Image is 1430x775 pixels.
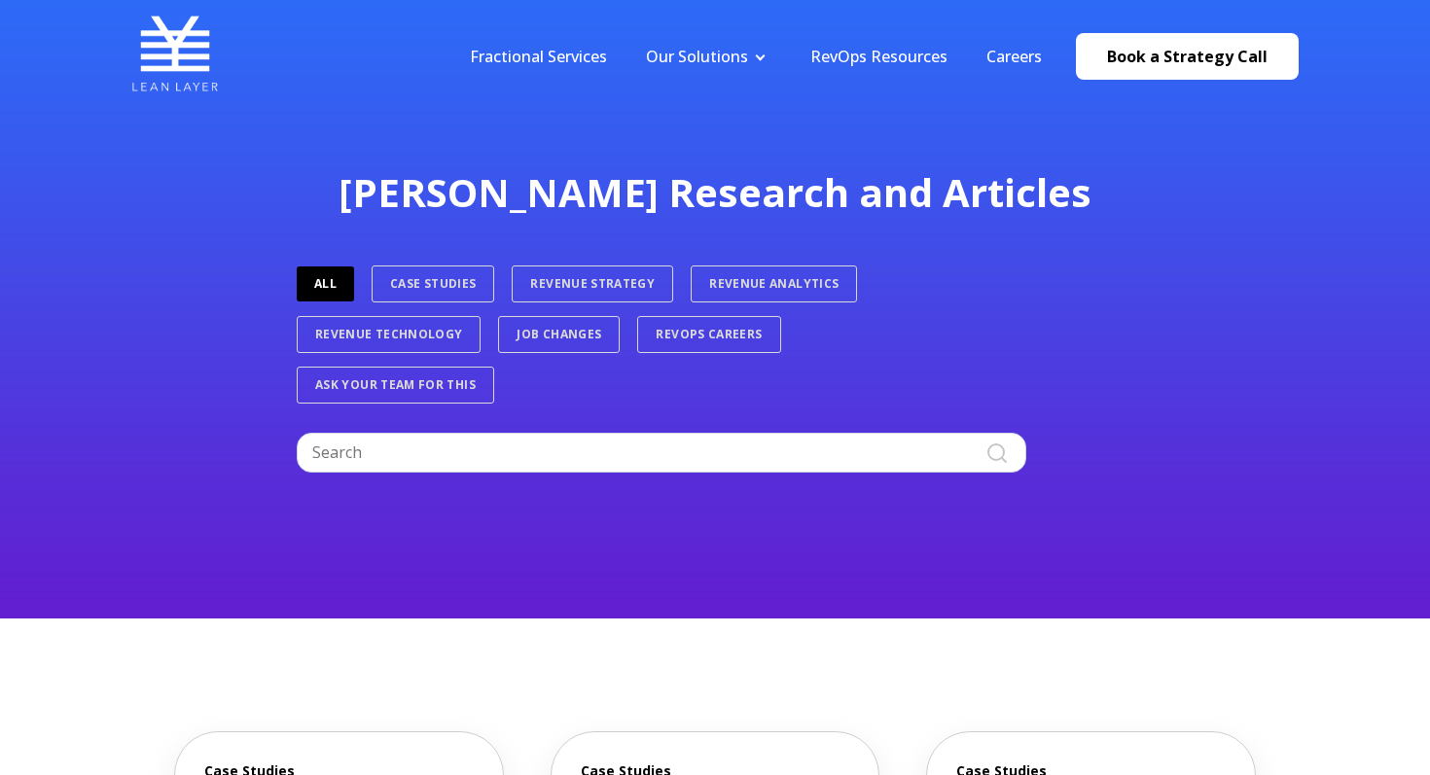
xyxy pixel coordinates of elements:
a: Revenue Analytics [691,265,857,302]
a: Revenue Strategy [512,265,673,302]
a: RevOps Resources [810,46,947,67]
span: [PERSON_NAME] Research and Articles [339,165,1091,219]
a: Case Studies [372,265,494,302]
a: Revenue Technology [297,316,481,353]
a: Careers [986,46,1042,67]
a: Ask Your Team For This [297,367,494,404]
a: Job Changes [498,316,620,353]
a: Book a Strategy Call [1076,33,1299,80]
a: ALL [297,266,354,301]
input: Search [297,433,1026,472]
a: RevOps Careers [637,316,780,353]
div: Navigation Menu [450,46,1061,67]
a: Our Solutions [646,46,748,67]
a: Fractional Services [470,46,607,67]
